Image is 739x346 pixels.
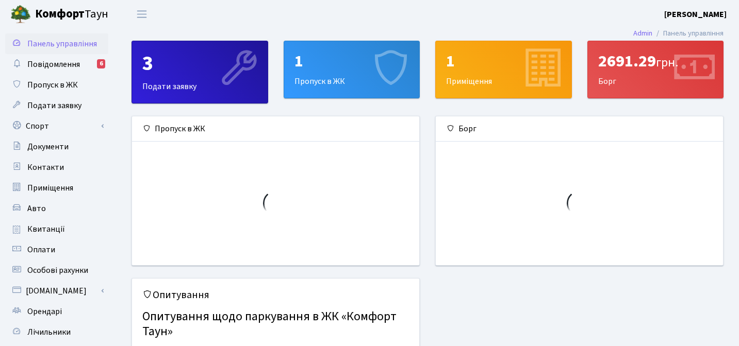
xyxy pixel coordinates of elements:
[97,59,105,68] div: 6
[598,51,713,71] div: 2691.29
[10,4,31,25] img: logo.png
[27,79,78,91] span: Пропуск в ЖК
[633,28,652,39] a: Admin
[132,41,268,103] a: 3Подати заявку
[5,95,108,116] a: Подати заявку
[5,157,108,178] a: Контакти
[5,198,108,219] a: Авто
[5,75,108,95] a: Пропуск в ЖК
[27,141,69,152] span: Документи
[35,6,108,23] span: Таун
[5,301,108,322] a: Орендарі
[27,244,55,255] span: Оплати
[446,51,561,71] div: 1
[652,28,724,39] li: Панель управління
[27,38,97,49] span: Панель управління
[436,116,723,142] div: Борг
[5,239,108,260] a: Оплати
[5,260,108,281] a: Особові рахунки
[294,51,409,71] div: 1
[5,136,108,157] a: Документи
[132,116,419,142] div: Пропуск в ЖК
[5,116,108,136] a: Спорт
[27,306,62,317] span: Орендарі
[35,6,85,22] b: Комфорт
[656,54,678,72] span: грн.
[27,59,80,70] span: Повідомлення
[5,219,108,239] a: Квитанції
[5,178,108,198] a: Приміщення
[5,281,108,301] a: [DOMAIN_NAME]
[27,162,64,173] span: Контакти
[588,41,724,98] div: Борг
[27,265,88,276] span: Особові рахунки
[664,8,727,21] a: [PERSON_NAME]
[5,54,108,75] a: Повідомлення6
[27,100,81,111] span: Подати заявку
[129,6,155,23] button: Переключити навігацію
[436,41,571,98] div: Приміщення
[27,182,73,194] span: Приміщення
[284,41,420,98] a: 1Пропуск в ЖК
[27,223,65,235] span: Квитанції
[5,33,108,54] a: Панель управління
[27,326,71,338] span: Лічильники
[142,289,409,301] h5: Опитування
[284,41,420,98] div: Пропуск в ЖК
[142,305,409,343] h4: Опитування щодо паркування в ЖК «Комфорт Таун»
[132,41,268,103] div: Подати заявку
[664,9,727,20] b: [PERSON_NAME]
[5,322,108,342] a: Лічильники
[142,51,257,76] div: 3
[618,23,739,44] nav: breadcrumb
[435,41,572,98] a: 1Приміщення
[27,203,46,214] span: Авто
